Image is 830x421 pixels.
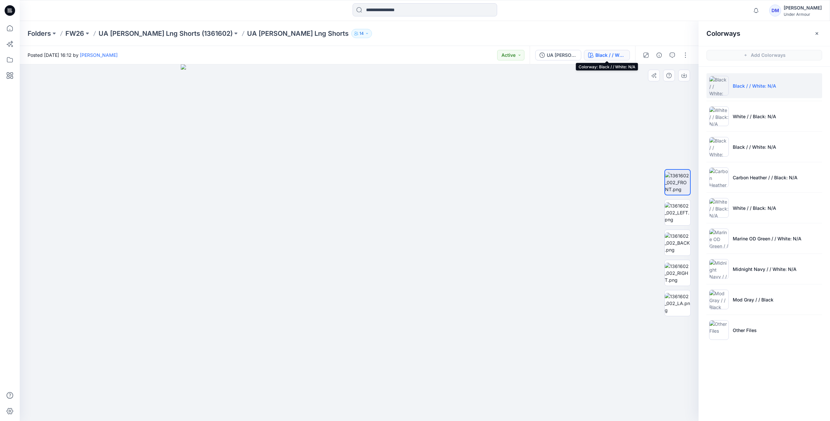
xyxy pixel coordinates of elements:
[733,113,776,120] p: White / / Black: N/A
[665,233,690,253] img: 1361602_002_BACK.png
[654,50,664,60] button: Details
[784,4,822,12] div: [PERSON_NAME]
[733,235,801,242] p: Marine OD Green / / White: N/A
[709,198,729,218] img: White / / Black: N/A
[535,50,581,60] button: UA [PERSON_NAME] Lng Shorts
[784,12,822,17] div: Under Armour
[665,172,690,193] img: 1361602_002_FRONT.png
[28,52,118,58] span: Posted [DATE] 16:12 by
[351,29,372,38] button: 14
[359,30,364,37] p: 14
[665,202,690,223] img: 1361602_002_LEFT.png
[709,229,729,248] img: Marine OD Green / / White: N/A
[547,52,577,59] div: UA [PERSON_NAME] Lng Shorts
[247,29,349,38] p: UA [PERSON_NAME] Lng Shorts
[709,106,729,126] img: White / / Black: N/A
[733,144,776,150] p: Black / / White: N/A
[80,52,118,58] a: [PERSON_NAME]
[709,320,729,340] img: Other Files
[99,29,233,38] a: UA [PERSON_NAME] Lng Shorts (1361602)
[733,327,757,334] p: Other Files
[706,30,740,37] h2: Colorways
[733,296,773,303] p: Mod Gray / / Black
[65,29,84,38] a: FW26
[733,266,796,273] p: Midnight Navy / / White: N/A
[709,76,729,96] img: Black / / White: N/A
[709,167,729,187] img: Carbon Heather / / Black: N/A
[595,52,626,59] div: Black / / White: N/A
[181,64,538,421] img: eyJhbGciOiJIUzI1NiIsImtpZCI6IjAiLCJzbHQiOiJzZXMiLCJ0eXAiOiJKV1QifQ.eyJkYXRhIjp7InR5cGUiOiJzdG9yYW...
[709,137,729,157] img: Black / / White: N/A
[733,174,797,181] p: Carbon Heather / / Black: N/A
[769,5,781,16] div: DM
[709,290,729,309] img: Mod Gray / / Black
[733,82,776,89] p: Black / / White: N/A
[665,263,690,283] img: 1361602_002_RIGHT.png
[28,29,51,38] a: Folders
[709,259,729,279] img: Midnight Navy / / White: N/A
[584,50,630,60] button: Black / / White: N/A
[665,293,690,314] img: 1361602_002_LA.png
[733,205,776,211] p: White / / Black: N/A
